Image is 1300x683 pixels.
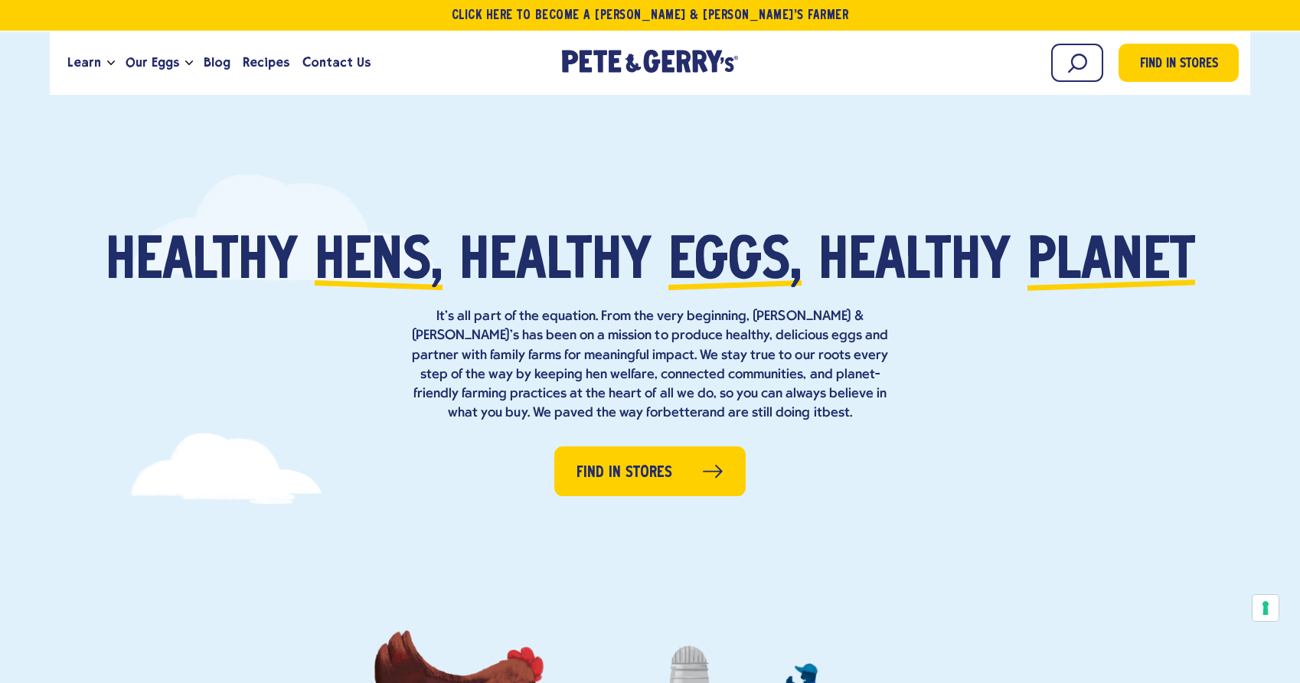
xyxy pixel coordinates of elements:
span: Blog [204,53,230,72]
span: healthy [459,234,652,292]
a: Find in Stores [554,446,746,496]
span: healthy [818,234,1011,292]
a: Our Eggs [119,42,185,83]
span: planet [1027,234,1195,292]
strong: best [822,406,850,420]
a: Find in Stores [1119,44,1239,82]
span: Learn [67,53,101,72]
span: Find in Stores [577,461,672,485]
a: Recipes [237,42,296,83]
span: Find in Stores [1140,54,1218,75]
button: Open the dropdown menu for Learn [107,60,115,66]
button: Open the dropdown menu for Our Eggs [185,60,193,66]
a: Learn [61,42,107,83]
a: Blog [198,42,237,83]
span: Our Eggs [126,53,179,72]
button: Your consent preferences for tracking technologies [1253,595,1279,621]
input: Search [1051,44,1103,82]
span: eggs, [668,234,802,292]
span: Healthy [106,234,298,292]
strong: better [663,406,702,420]
a: Contact Us [296,42,377,83]
p: It’s all part of the equation. From the very beginning, [PERSON_NAME] & [PERSON_NAME]’s has been ... [405,307,895,423]
span: Contact Us [302,53,371,72]
span: Recipes [243,53,289,72]
span: hens, [315,234,443,292]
